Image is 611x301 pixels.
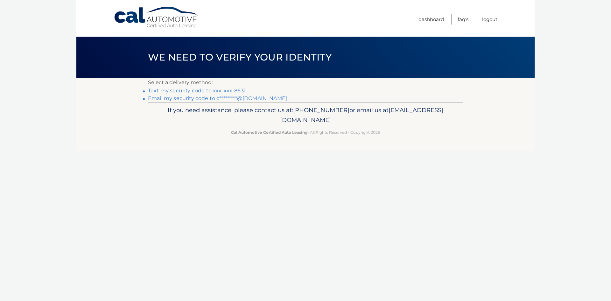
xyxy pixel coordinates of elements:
[293,106,349,114] span: [PHONE_NUMBER]
[114,6,200,29] a: Cal Automotive
[458,14,468,25] a: FAQ's
[148,78,463,87] p: Select a delivery method:
[231,130,307,135] strong: Cal Automotive Certified Auto Leasing
[418,14,444,25] a: Dashboard
[148,88,246,94] a: Text my security code to xxx-xxx-8631
[148,95,287,101] a: Email my security code to c*********@[DOMAIN_NAME]
[152,105,459,125] p: If you need assistance, please contact us at: or email us at
[482,14,497,25] a: Logout
[148,51,332,63] span: We need to verify your identity
[152,129,459,136] p: - All Rights Reserved - Copyright 2025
